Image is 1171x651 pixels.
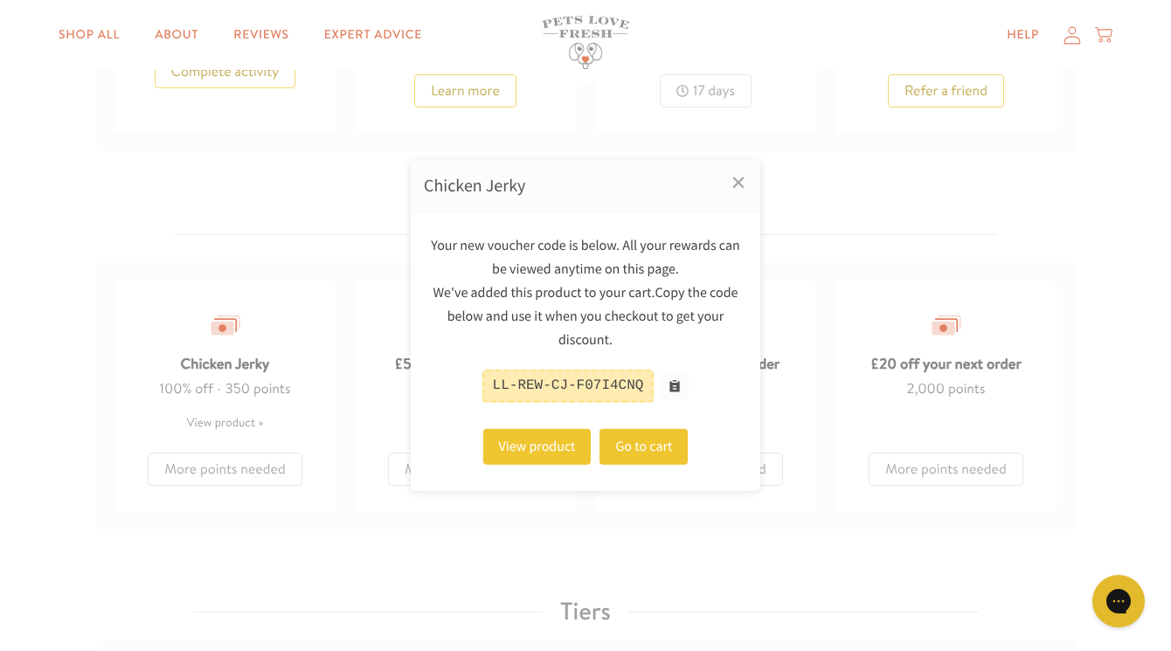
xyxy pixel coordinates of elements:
[483,428,592,464] a: View product
[433,284,738,349] span: Copy the code below and use it when you checkout to get your discount.
[1084,569,1154,634] iframe: Gorgias live chat messenger
[424,174,525,196] span: Chicken Jerky
[424,233,747,280] div: Your new voucher code is below. All your rewards can be viewed anytime on this page.
[433,284,655,301] strong: We've added this product to your cart.
[661,372,689,400] button: Copy to clipboard
[717,160,760,204] a: Close
[482,370,655,402] div: LL-REW-CJ-F07I4CNQ
[599,428,688,464] a: Go to cart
